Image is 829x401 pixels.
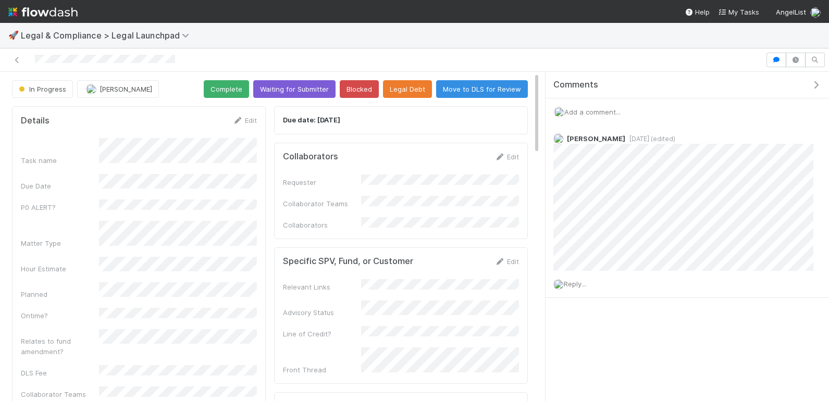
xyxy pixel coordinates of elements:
span: [PERSON_NAME] [567,134,625,143]
a: Edit [494,153,519,161]
div: Advisory Status [283,307,361,318]
span: Legal & Compliance > Legal Launchpad [21,30,194,41]
strong: Due date: [DATE] [283,116,340,124]
div: Front Thread [283,365,361,375]
img: avatar_784ea27d-2d59-4749-b480-57d513651deb.png [553,279,564,290]
div: Ontime? [21,310,99,321]
a: Edit [232,116,257,124]
div: Matter Type [21,238,99,248]
div: Requester [283,177,361,187]
button: Legal Debt [383,80,432,98]
div: Line of Credit? [283,329,361,339]
div: Collaborator Teams [283,198,361,209]
div: P0 ALERT? [21,202,99,212]
button: In Progress [12,80,73,98]
img: avatar_784ea27d-2d59-4749-b480-57d513651deb.png [554,107,564,117]
div: Collaborator Teams [21,389,99,399]
h5: Specific SPV, Fund, or Customer [283,256,413,267]
div: Relevant Links [283,282,361,292]
div: Due Date [21,181,99,191]
button: Complete [204,80,249,98]
div: Relates to fund amendment? [21,336,99,357]
div: DLS Fee [21,368,99,378]
span: In Progress [17,85,66,93]
a: My Tasks [718,7,759,17]
div: Help [685,7,710,17]
a: Edit [494,257,519,266]
button: Blocked [340,80,379,98]
h5: Collaborators [283,152,338,162]
img: logo-inverted-e16ddd16eac7371096b0.svg [8,3,78,21]
span: Add a comment... [564,108,621,116]
div: Collaborators [283,220,361,230]
button: Waiting for Submitter [253,80,336,98]
h5: Details [21,116,50,126]
span: Reply... [564,280,586,288]
span: [DATE] (edited) [625,135,675,143]
img: avatar_784ea27d-2d59-4749-b480-57d513651deb.png [810,7,821,18]
img: avatar_ba76ddef-3fd0-4be4-9bc3-126ad567fcd5.png [553,133,564,144]
span: Comments [553,80,598,90]
span: 🚀 [8,31,19,40]
div: Planned [21,289,99,299]
span: My Tasks [718,8,759,16]
div: Task name [21,155,99,166]
span: AngelList [776,8,806,16]
div: Hour Estimate [21,264,99,274]
button: Move to DLS for Review [436,80,528,98]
